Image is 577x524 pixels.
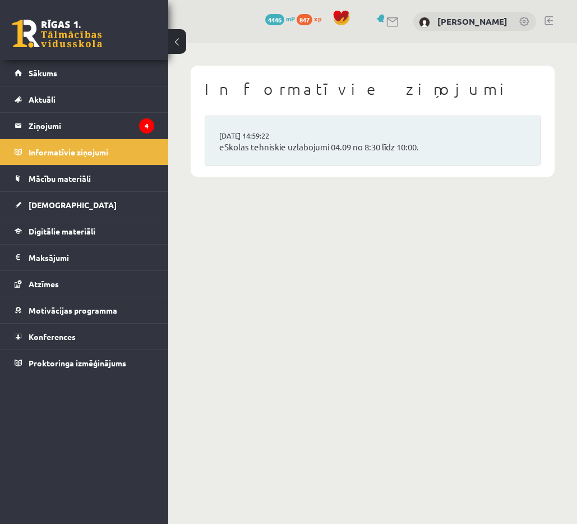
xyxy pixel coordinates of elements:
[15,324,154,350] a: Konferences
[29,113,154,139] legend: Ziņojumi
[15,192,154,218] a: [DEMOGRAPHIC_DATA]
[29,68,57,78] span: Sākums
[15,86,154,112] a: Aktuāli
[219,130,303,141] a: [DATE] 14:59:22
[419,17,430,28] img: Jekaterina Eliza Šatrovska
[15,271,154,297] a: Atzīmes
[265,14,284,25] span: 4446
[12,20,102,48] a: Rīgas 1. Tālmācības vidusskola
[15,166,154,191] a: Mācību materiāli
[205,80,541,99] h1: Informatīvie ziņojumi
[297,14,327,23] a: 847 xp
[29,94,56,104] span: Aktuāli
[29,332,76,342] span: Konferences
[15,218,154,244] a: Digitālie materiāli
[29,226,95,236] span: Digitālie materiāli
[29,279,59,289] span: Atzīmes
[15,245,154,270] a: Maksājumi
[29,305,117,315] span: Motivācijas programma
[29,200,117,210] span: [DEMOGRAPHIC_DATA]
[15,297,154,323] a: Motivācijas programma
[15,60,154,86] a: Sākums
[437,16,507,27] a: [PERSON_NAME]
[29,139,154,165] legend: Informatīvie ziņojumi
[314,14,321,23] span: xp
[29,358,126,368] span: Proktoringa izmēģinājums
[265,14,295,23] a: 4446 mP
[139,118,154,134] i: 4
[15,113,154,139] a: Ziņojumi4
[219,141,526,154] a: eSkolas tehniskie uzlabojumi 04.09 no 8:30 līdz 10:00.
[29,245,154,270] legend: Maksājumi
[286,14,295,23] span: mP
[15,139,154,165] a: Informatīvie ziņojumi
[15,350,154,376] a: Proktoringa izmēģinājums
[29,173,91,183] span: Mācību materiāli
[297,14,312,25] span: 847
